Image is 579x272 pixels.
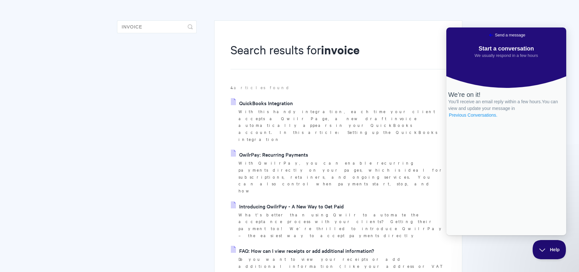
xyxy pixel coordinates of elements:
[231,246,374,255] a: FAQ: How can I view receipts or add additional information?
[231,150,308,159] a: QwilrPay: Recurring Payments
[239,108,446,143] p: With this handy integration, each time your client accepts a Qwilr Page, a new draft invoice auto...
[239,159,446,194] p: With QwilrPay, you can enable recurring payments directly on your pages, which is ideal for subsc...
[231,42,446,69] h1: Search results for
[533,240,566,259] iframe: Help Scout Beacon - Close
[321,42,360,58] strong: invoice
[231,201,344,211] a: Introducing QwilrPay - A New Way to Get Paid
[231,84,446,91] p: articles found
[231,84,234,90] strong: 4
[231,98,293,108] a: QuickBooks Integration
[117,20,197,33] input: Search
[446,27,566,235] iframe: Help Scout Beacon - Live Chat, Contact Form, and Knowledge Base
[239,211,446,239] p: What's better than using Qwilr to automate the acceptance process with your clients? Getting thei...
